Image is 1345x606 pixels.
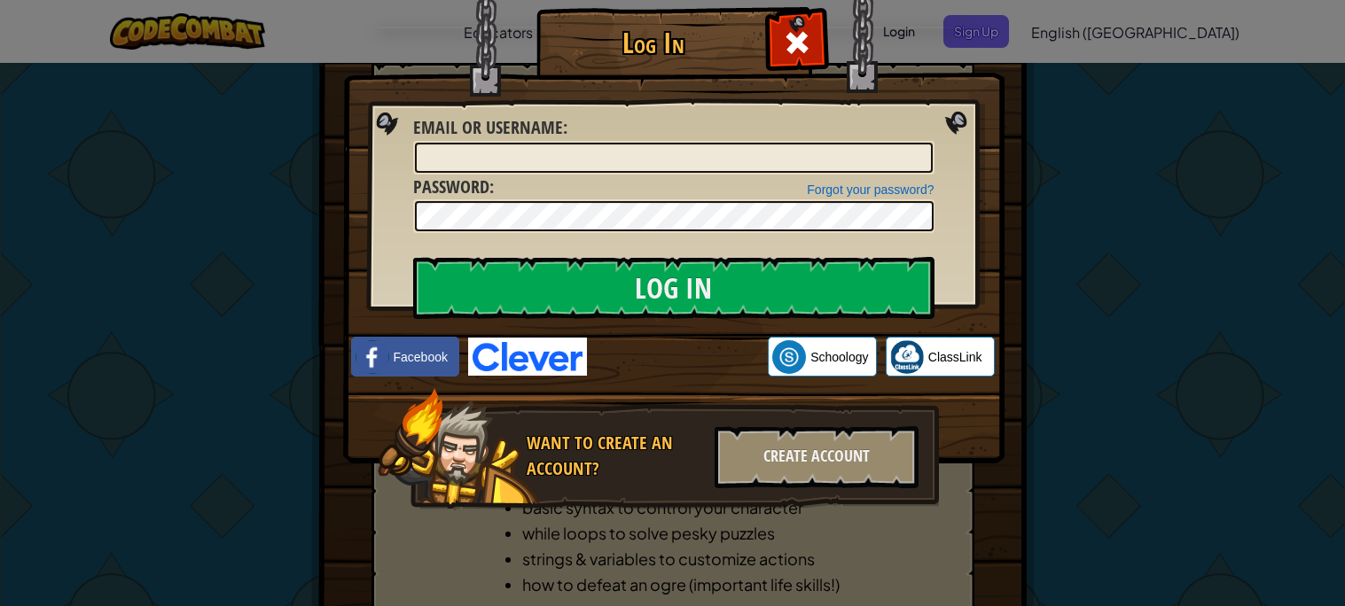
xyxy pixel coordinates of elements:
[468,338,587,376] img: clever-logo-blue.png
[413,115,567,141] label: :
[527,431,704,481] div: Want to create an account?
[394,348,448,366] span: Facebook
[810,348,868,366] span: Schoology
[356,340,389,374] img: facebook_small.png
[807,183,934,197] a: Forgot your password?
[715,426,919,488] div: Create Account
[413,175,489,198] span: Password
[413,115,563,139] span: Email or Username
[413,175,494,200] label: :
[890,340,924,374] img: classlink-logo-small.png
[413,257,934,319] input: Log In
[928,348,982,366] span: ClassLink
[541,27,767,58] h1: Log In
[587,338,768,377] iframe: Sign in with Google Button
[772,340,806,374] img: schoology.png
